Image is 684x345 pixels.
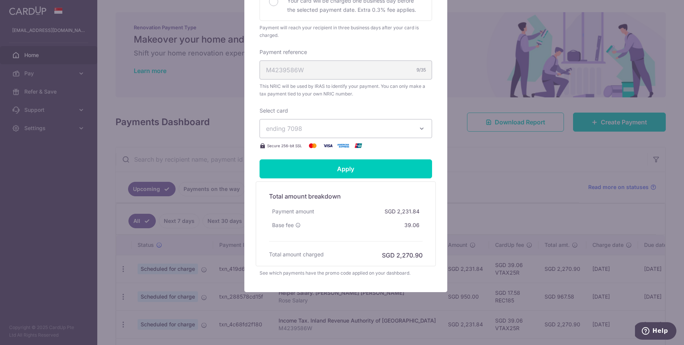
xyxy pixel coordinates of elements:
[272,221,294,229] span: Base fee
[305,141,320,150] img: Mastercard
[260,107,288,114] label: Select card
[260,119,432,138] button: ending 7098
[336,141,351,150] img: American Express
[320,141,336,150] img: Visa
[351,141,366,150] img: UnionPay
[269,192,423,201] h5: Total amount breakdown
[260,24,432,39] div: Payment will reach your recipient in three business days after your card is charged.
[382,251,423,260] h6: SGD 2,270.90
[267,143,302,149] span: Secure 256-bit SSL
[269,205,317,218] div: Payment amount
[401,218,423,232] div: 39.06
[266,125,302,132] span: ending 7098
[269,251,324,258] h6: Total amount charged
[260,269,432,277] div: See which payments have the promo code applied on your dashboard.
[260,48,307,56] label: Payment reference
[635,322,676,341] iframe: Opens a widget where you can find more information
[416,66,426,74] div: 9/35
[260,159,432,178] input: Apply
[260,83,432,98] span: This NRIC will be used by IRAS to identify your payment. You can only make a tax payment tied to ...
[382,205,423,218] div: SGD 2,231.84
